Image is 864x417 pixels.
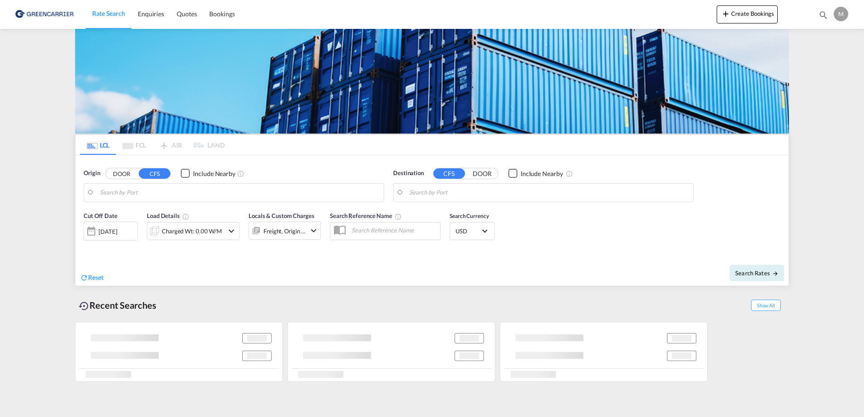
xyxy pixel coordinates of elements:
[834,7,848,21] div: M
[409,186,689,199] input: Search by Port
[455,227,481,235] span: USD
[75,155,789,286] div: Origin DOOR CFS Checkbox No InkUnchecked: Ignores neighbouring ports when fetching rates.Checked ...
[455,224,490,237] md-select: Select Currency: $ USDUnited States Dollar
[14,4,75,24] img: b0b18ec08afe11efb1d4932555f5f09d.png
[84,169,100,178] span: Origin
[147,212,189,219] span: Load Details
[394,213,402,220] md-icon: Your search will be saved by the below given name
[249,222,321,240] div: Freight Origin Destinationicon-chevron-down
[772,270,779,277] md-icon: icon-arrow-right
[80,135,116,155] md-tab-item: LCL
[162,225,222,237] div: Charged Wt: 0.00 W/M
[84,222,138,241] div: [DATE]
[80,135,225,155] md-pagination-wrapper: Use the left and right arrow keys to navigate between tabs
[84,240,90,252] md-datepicker: Select
[433,168,465,179] button: CFS
[566,170,573,177] md-icon: Unchecked: Ignores neighbouring ports when fetching rates.Checked : Includes neighbouring ports w...
[138,10,164,18] span: Enquiries
[308,225,319,236] md-icon: icon-chevron-down
[193,169,235,178] div: Include Nearby
[347,223,440,237] input: Search Reference Name
[521,169,563,178] div: Include Nearby
[80,273,88,282] md-icon: icon-refresh
[75,29,789,134] img: GreenCarrierFCL_LCL.png
[106,168,137,179] button: DOOR
[181,169,235,178] md-checkbox: Checkbox No Ink
[209,10,235,18] span: Bookings
[92,9,125,17] span: Rate Search
[818,10,828,20] md-icon: icon-magnify
[177,10,197,18] span: Quotes
[147,222,239,240] div: Charged Wt: 0.00 W/Micon-chevron-down
[735,269,779,277] span: Search Rates
[99,227,117,236] div: [DATE]
[730,265,784,281] button: Search Ratesicon-arrow-right
[182,213,189,220] md-icon: Chargeable Weight
[450,213,489,219] span: Search Currency
[393,169,424,178] span: Destination
[84,212,117,219] span: Cut Off Date
[508,169,563,178] md-checkbox: Checkbox No Ink
[263,225,306,237] div: Freight Origin Destination
[139,168,170,179] button: CFS
[226,226,237,236] md-icon: icon-chevron-down
[80,273,103,283] div: icon-refreshReset
[249,212,315,219] span: Locals & Custom Charges
[466,168,498,179] button: DOOR
[75,295,160,315] div: Recent Searches
[751,300,781,311] span: Show All
[717,5,778,23] button: icon-plus 400-fgCreate Bookings
[79,301,89,311] md-icon: icon-backup-restore
[720,8,731,19] md-icon: icon-plus 400-fg
[88,273,103,281] span: Reset
[237,170,244,177] md-icon: Unchecked: Ignores neighbouring ports when fetching rates.Checked : Includes neighbouring ports w...
[330,212,402,219] span: Search Reference Name
[818,10,828,23] div: icon-magnify
[100,186,379,199] input: Search by Port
